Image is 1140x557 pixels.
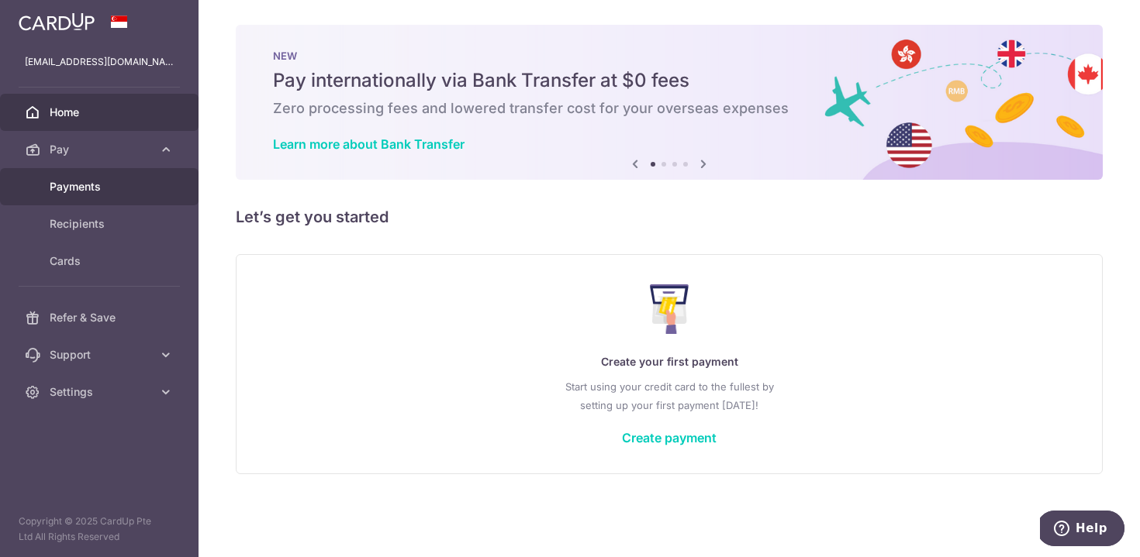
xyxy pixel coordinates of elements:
[50,253,152,269] span: Cards
[36,11,67,25] span: Help
[50,142,152,157] span: Pay
[273,136,465,152] a: Learn more about Bank Transfer
[50,347,152,363] span: Support
[650,284,689,334] img: Make Payment
[268,352,1071,371] p: Create your first payment
[50,105,152,120] span: Home
[50,216,152,232] span: Recipients
[50,179,152,194] span: Payments
[236,25,1103,180] img: Bank transfer banner
[1040,511,1124,549] iframe: Opens a widget where you can find more information
[50,384,152,400] span: Settings
[268,377,1071,414] p: Start using your credit card to the fullest by setting up your first payment [DATE]!
[273,50,1066,62] p: NEW
[50,310,152,325] span: Refer & Save
[19,12,95,31] img: CardUp
[236,205,1103,229] h5: Let’s get you started
[273,68,1066,93] h5: Pay internationally via Bank Transfer at $0 fees
[622,430,717,445] a: Create payment
[25,54,174,70] p: [EMAIL_ADDRESS][DOMAIN_NAME]
[273,99,1066,118] h6: Zero processing fees and lowered transfer cost for your overseas expenses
